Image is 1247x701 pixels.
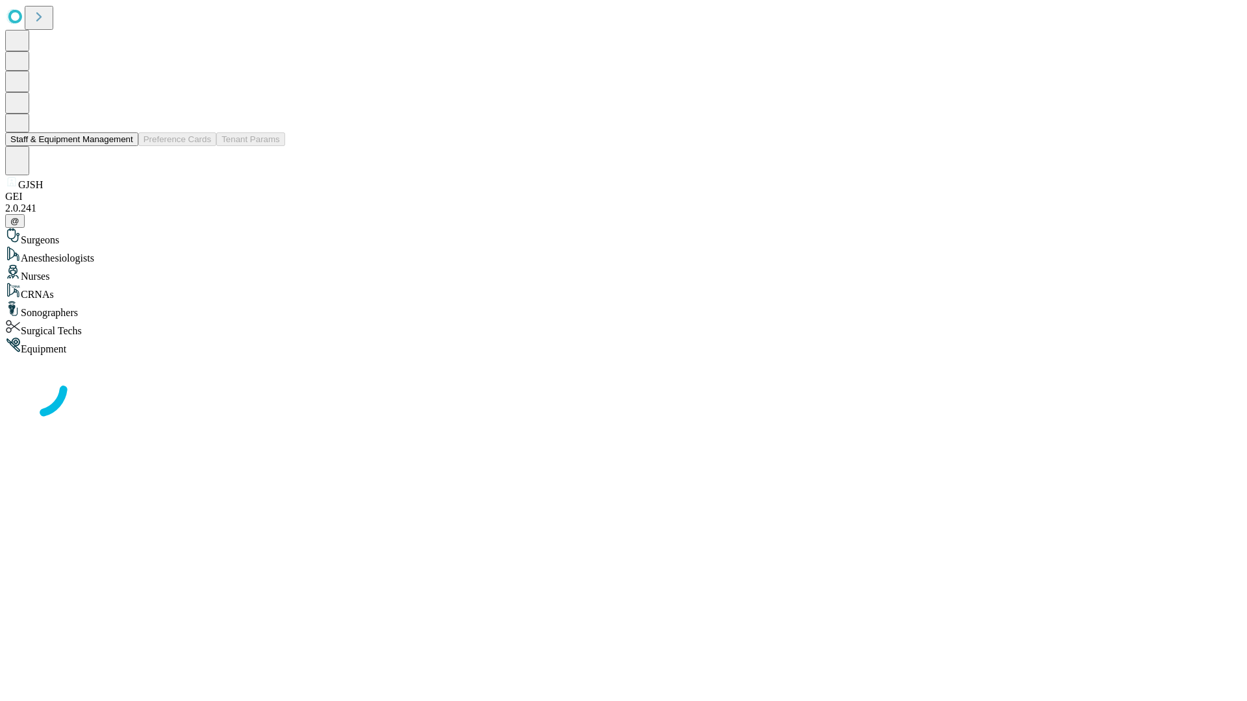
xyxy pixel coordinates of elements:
[10,216,19,226] span: @
[18,179,43,190] span: GJSH
[138,132,216,146] button: Preference Cards
[5,228,1242,246] div: Surgeons
[5,337,1242,355] div: Equipment
[5,132,138,146] button: Staff & Equipment Management
[5,203,1242,214] div: 2.0.241
[5,246,1242,264] div: Anesthesiologists
[5,301,1242,319] div: Sonographers
[5,264,1242,282] div: Nurses
[5,191,1242,203] div: GEI
[5,214,25,228] button: @
[216,132,285,146] button: Tenant Params
[5,319,1242,337] div: Surgical Techs
[5,282,1242,301] div: CRNAs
